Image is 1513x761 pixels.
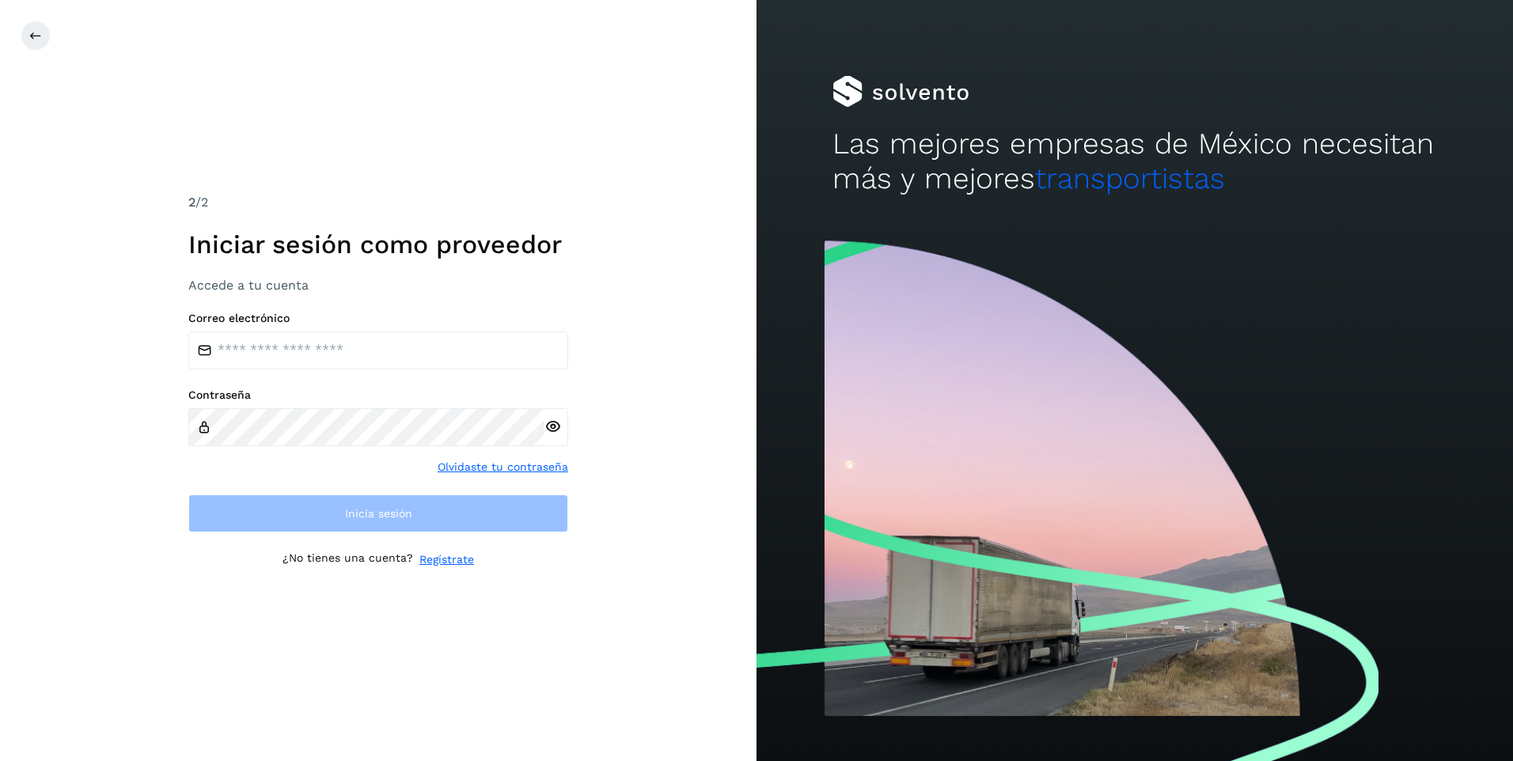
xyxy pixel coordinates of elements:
[345,508,412,519] span: Inicia sesión
[832,127,1438,197] h2: Las mejores empresas de México necesitan más y mejores
[188,278,568,293] h3: Accede a tu cuenta
[188,312,568,325] label: Correo electrónico
[188,388,568,402] label: Contraseña
[188,193,568,212] div: /2
[188,229,568,259] h1: Iniciar sesión como proveedor
[438,459,568,475] a: Olvidaste tu contraseña
[283,551,413,568] p: ¿No tienes una cuenta?
[188,494,568,532] button: Inicia sesión
[419,551,474,568] a: Regístrate
[1035,161,1225,195] span: transportistas
[188,195,195,210] span: 2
